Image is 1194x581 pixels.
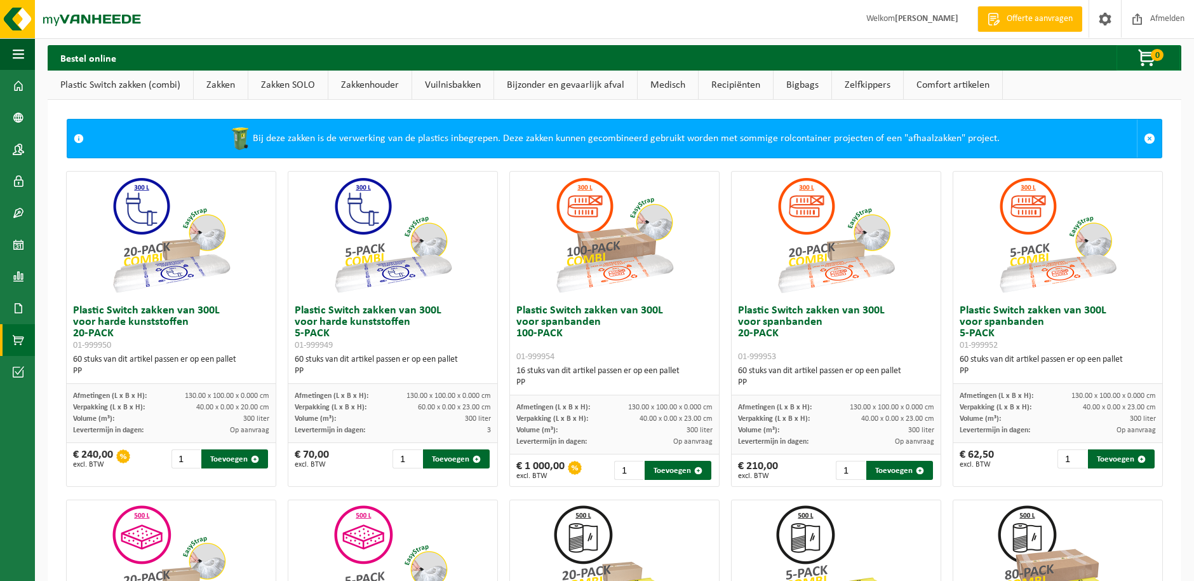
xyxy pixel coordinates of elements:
span: Verpakking (L x B x H): [738,415,810,423]
a: Bijzonder en gevaarlijk afval [494,71,637,100]
span: Afmetingen (L x B x H): [738,404,812,411]
span: 01-999954 [516,352,554,362]
div: PP [738,377,935,388]
span: Verpakking (L x B x H): [73,404,145,411]
img: 01-999953 [772,172,899,299]
span: Volume (m³): [295,415,336,423]
a: Zakken [194,71,248,100]
span: 0 [1151,49,1164,61]
button: Toevoegen [423,449,490,468]
span: excl. BTW [73,461,113,468]
span: Afmetingen (L x B x H): [73,392,147,400]
span: Levertermijn in dagen: [295,427,365,434]
span: 300 liter [1130,415,1156,423]
div: 16 stuks van dit artikel passen er op een pallet [516,366,713,388]
h3: Plastic Switch zakken van 300L voor harde kunststoffen 20-PACK [73,305,270,351]
span: 01-999949 [295,341,333,350]
span: Volume (m³): [738,427,779,434]
input: 1 [1057,449,1086,468]
span: 01-999950 [73,341,111,350]
span: Levertermijn in dagen: [960,427,1030,434]
h3: Plastic Switch zakken van 300L voor spanbanden 5-PACK [960,305,1157,351]
span: Afmetingen (L x B x H): [960,392,1033,400]
h3: Plastic Switch zakken van 300L voor harde kunststoffen 5-PACK [295,305,492,351]
div: € 210,00 [738,461,778,480]
span: 130.00 x 100.00 x 0.000 cm [185,392,269,400]
img: 01-999949 [329,172,456,299]
span: excl. BTW [960,461,994,468]
span: Verpakking (L x B x H): [960,404,1031,411]
button: Toevoegen [645,461,711,480]
a: Zakkenhouder [328,71,412,100]
div: € 70,00 [295,449,329,468]
div: € 240,00 [73,449,113,468]
span: excl. BTW [738,472,778,480]
span: Volume (m³): [960,415,1001,423]
span: Volume (m³): [73,415,114,423]
span: Op aanvraag [673,438,713,446]
span: 300 liter [465,415,491,423]
a: Vuilnisbakken [412,71,493,100]
a: Zelfkippers [832,71,903,100]
div: € 62,50 [960,449,994,468]
input: 1 [171,449,200,468]
span: Afmetingen (L x B x H): [516,404,590,411]
a: Bigbags [774,71,831,100]
span: 130.00 x 100.00 x 0.000 cm [1071,392,1156,400]
a: Zakken SOLO [248,71,328,100]
span: 40.00 x 0.00 x 23.00 cm [640,415,713,423]
div: PP [960,366,1157,377]
a: Plastic Switch zakken (combi) [48,71,193,100]
div: PP [73,366,270,377]
div: Bij deze zakken is de verwerking van de plastics inbegrepen. Deze zakken kunnen gecombineerd gebr... [90,120,1137,158]
span: 40.00 x 0.00 x 23.00 cm [861,415,934,423]
div: PP [295,366,492,377]
span: Levertermijn in dagen: [516,438,587,446]
span: excl. BTW [516,472,565,480]
strong: [PERSON_NAME] [895,14,958,24]
div: PP [516,377,713,388]
span: Volume (m³): [516,427,558,434]
span: 3 [487,427,491,434]
div: € 1 000,00 [516,461,565,480]
span: Verpakking (L x B x H): [516,415,588,423]
span: 40.00 x 0.00 x 23.00 cm [1083,404,1156,411]
img: 01-999952 [994,172,1121,299]
button: Toevoegen [866,461,933,480]
div: 60 stuks van dit artikel passen er op een pallet [960,354,1157,377]
span: 300 liter [687,427,713,434]
span: 01-999952 [960,341,998,350]
div: 60 stuks van dit artikel passen er op een pallet [73,354,270,377]
input: 1 [392,449,421,468]
span: Op aanvraag [230,427,269,434]
div: 60 stuks van dit artikel passen er op een pallet [295,354,492,377]
a: Recipiënten [699,71,773,100]
span: excl. BTW [295,461,329,468]
div: 60 stuks van dit artikel passen er op een pallet [738,366,935,388]
span: Offerte aanvragen [1003,13,1076,25]
span: 300 liter [243,415,269,423]
span: 130.00 x 100.00 x 0.000 cm [850,404,934,411]
span: Op aanvraag [1117,427,1156,434]
h2: Bestel online [48,45,129,70]
span: Verpakking (L x B x H): [295,404,366,411]
span: Levertermijn in dagen: [738,438,808,446]
span: 130.00 x 100.00 x 0.000 cm [406,392,491,400]
a: Offerte aanvragen [977,6,1082,32]
span: 40.00 x 0.00 x 20.00 cm [196,404,269,411]
img: 01-999954 [551,172,678,299]
a: Sluit melding [1137,120,1162,158]
button: 0 [1117,45,1180,71]
span: 300 liter [908,427,934,434]
a: Medisch [638,71,698,100]
span: Op aanvraag [895,438,934,446]
span: Levertermijn in dagen: [73,427,144,434]
img: WB-0240-HPE-GN-50.png [227,126,253,151]
input: 1 [836,461,864,480]
input: 1 [614,461,643,480]
span: 130.00 x 100.00 x 0.000 cm [628,404,713,411]
h3: Plastic Switch zakken van 300L voor spanbanden 20-PACK [738,305,935,362]
button: Toevoegen [1088,449,1155,468]
span: Afmetingen (L x B x H): [295,392,368,400]
button: Toevoegen [201,449,268,468]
